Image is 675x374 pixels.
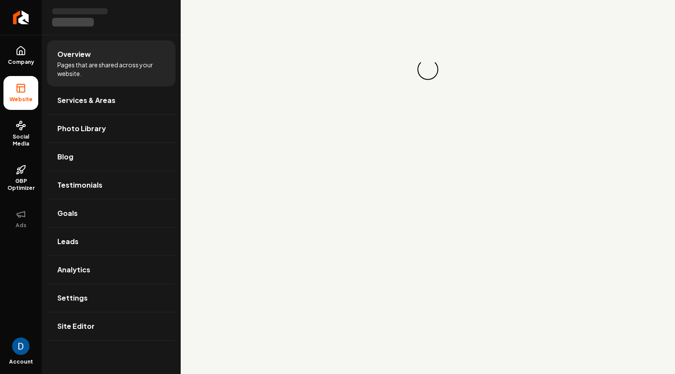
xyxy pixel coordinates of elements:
span: Overview [57,49,91,60]
a: Site Editor [47,312,175,340]
button: Ads [3,202,38,236]
span: Site Editor [57,321,95,331]
a: Settings [47,284,175,312]
img: David Rice [12,338,30,355]
span: Analytics [57,265,90,275]
a: Leads [47,228,175,255]
span: Ads [12,222,30,229]
span: Leads [57,236,79,247]
a: Social Media [3,113,38,154]
a: Photo Library [47,115,175,142]
span: Blog [57,152,73,162]
a: Blog [47,143,175,171]
span: Account [9,358,33,365]
span: Pages that are shared across your website. [57,60,165,78]
div: Loading [416,57,440,82]
span: Social Media [3,133,38,147]
img: Rebolt Logo [13,10,29,24]
span: Company [4,59,38,66]
span: Photo Library [57,123,106,134]
span: Goals [57,208,78,218]
span: Website [6,96,36,103]
span: Settings [57,293,88,303]
a: Analytics [47,256,175,284]
a: Company [3,39,38,73]
a: Testimonials [47,171,175,199]
span: Services & Areas [57,95,116,106]
span: Testimonials [57,180,103,190]
a: GBP Optimizer [3,158,38,199]
a: Services & Areas [47,86,175,114]
button: Open user button [12,338,30,355]
span: GBP Optimizer [3,178,38,192]
a: Goals [47,199,175,227]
